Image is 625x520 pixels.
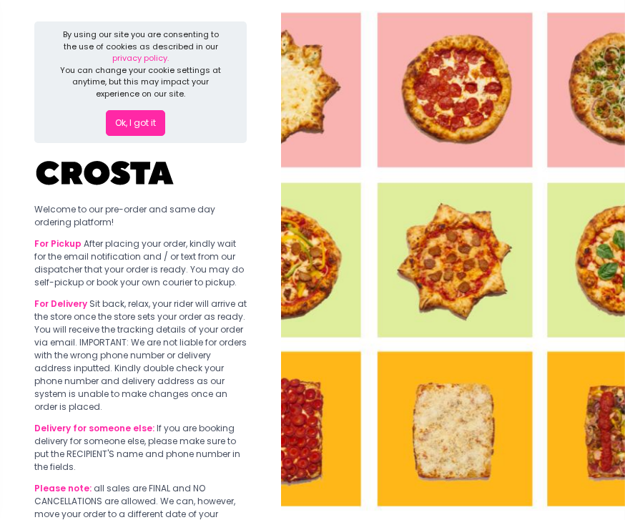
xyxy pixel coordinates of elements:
[34,298,247,413] div: Sit back, relax, your rider will arrive at the store once the store sets your order as ready. You...
[34,422,154,434] b: Delivery for someone else:
[34,422,247,474] div: If you are booking delivery for someone else, please make sure to put the RECIPIENT'S name and ph...
[56,29,225,99] div: By using our site you are consenting to the use of cookies as described in our You can change you...
[34,482,92,494] b: Please note:
[34,298,87,310] b: For Delivery
[34,237,247,289] div: After placing your order, kindly wait for the email notification and / or text from our dispatche...
[112,52,169,64] a: privacy policy.
[34,237,82,250] b: For Pickup
[34,203,247,229] div: Welcome to our pre-order and same day ordering platform!
[106,110,165,136] button: Ok, I got it
[34,152,177,195] img: Crosta Pizzeria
